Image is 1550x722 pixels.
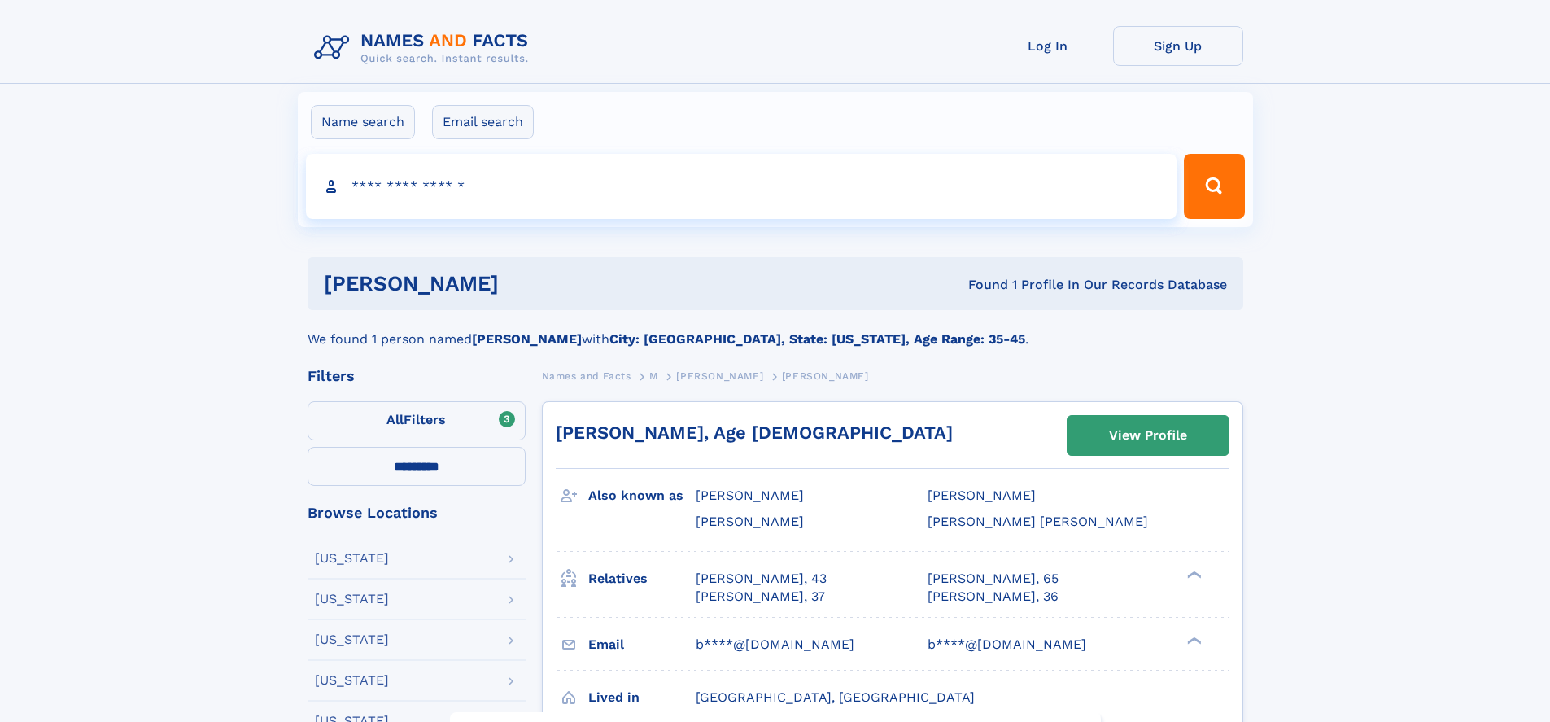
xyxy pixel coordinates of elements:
[676,365,763,386] a: [PERSON_NAME]
[324,273,734,294] h1: [PERSON_NAME]
[311,105,415,139] label: Name search
[315,633,389,646] div: [US_STATE]
[696,514,804,529] span: [PERSON_NAME]
[306,154,1177,219] input: search input
[696,588,825,606] a: [PERSON_NAME], 37
[1113,26,1243,66] a: Sign Up
[308,310,1243,349] div: We found 1 person named with .
[983,26,1113,66] a: Log In
[1068,416,1229,455] a: View Profile
[588,565,696,593] h3: Relatives
[649,365,658,386] a: M
[928,514,1148,529] span: [PERSON_NAME] [PERSON_NAME]
[588,684,696,711] h3: Lived in
[472,331,582,347] b: [PERSON_NAME]
[928,588,1059,606] a: [PERSON_NAME], 36
[308,401,526,440] label: Filters
[315,593,389,606] div: [US_STATE]
[782,370,869,382] span: [PERSON_NAME]
[609,331,1025,347] b: City: [GEOGRAPHIC_DATA], State: [US_STATE], Age Range: 35-45
[676,370,763,382] span: [PERSON_NAME]
[386,412,404,427] span: All
[315,674,389,687] div: [US_STATE]
[308,369,526,383] div: Filters
[696,689,975,705] span: [GEOGRAPHIC_DATA], [GEOGRAPHIC_DATA]
[588,631,696,659] h3: Email
[1109,417,1187,454] div: View Profile
[649,370,658,382] span: M
[928,570,1059,588] a: [PERSON_NAME], 65
[308,26,542,70] img: Logo Names and Facts
[542,365,631,386] a: Names and Facts
[308,505,526,520] div: Browse Locations
[928,488,1036,503] span: [PERSON_NAME]
[733,276,1227,294] div: Found 1 Profile In Our Records Database
[1183,635,1203,645] div: ❯
[556,422,953,443] a: [PERSON_NAME], Age [DEMOGRAPHIC_DATA]
[1184,154,1244,219] button: Search Button
[588,482,696,510] h3: Also known as
[696,488,804,503] span: [PERSON_NAME]
[696,570,827,588] a: [PERSON_NAME], 43
[315,552,389,565] div: [US_STATE]
[432,105,534,139] label: Email search
[1183,569,1203,580] div: ❯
